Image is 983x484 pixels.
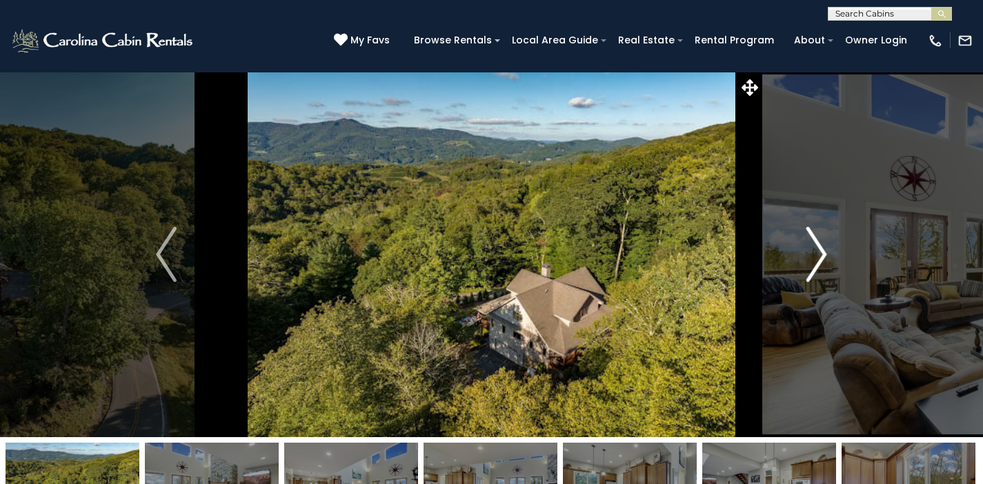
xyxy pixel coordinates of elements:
img: arrow [806,227,827,282]
a: Rental Program [688,30,781,51]
a: Real Estate [611,30,682,51]
img: phone-regular-white.png [928,33,943,48]
a: Owner Login [838,30,914,51]
a: Browse Rentals [407,30,499,51]
img: mail-regular-white.png [957,33,973,48]
button: Previous [112,72,221,437]
button: Next [762,72,871,437]
a: Local Area Guide [505,30,605,51]
span: My Favs [350,33,390,48]
img: arrow [156,227,177,282]
img: White-1-2.png [10,27,197,54]
a: About [787,30,832,51]
a: My Favs [334,33,393,48]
